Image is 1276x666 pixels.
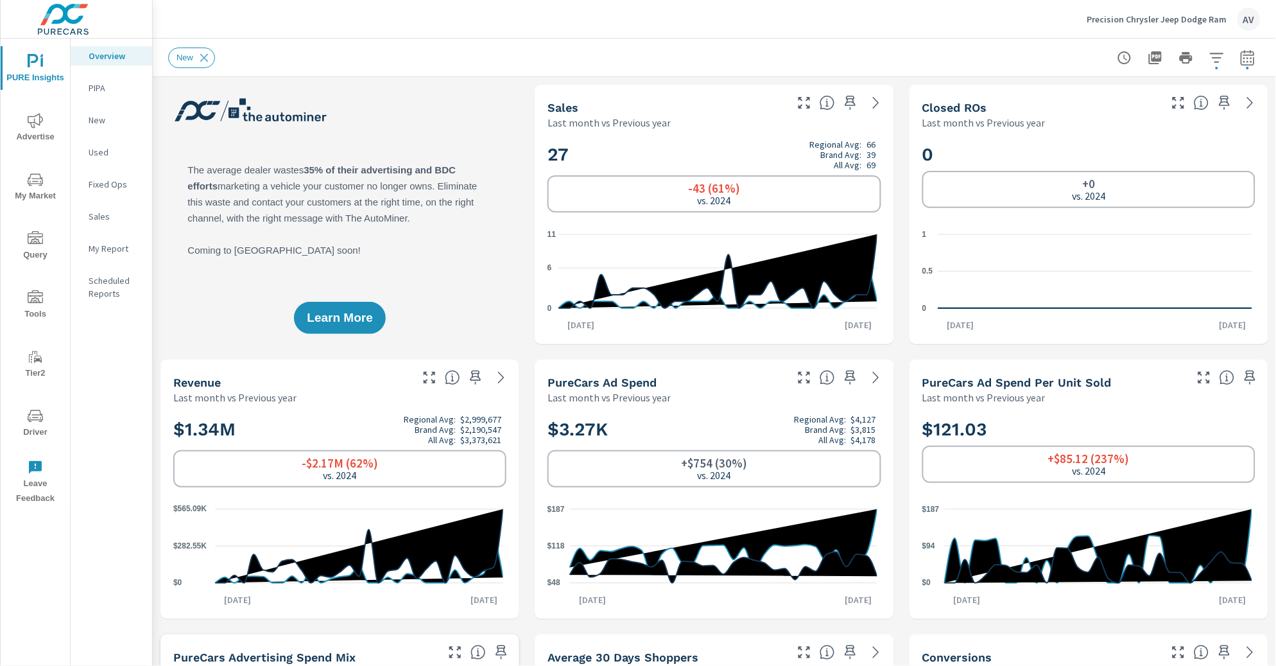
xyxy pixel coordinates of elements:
[445,642,465,663] button: Make Fullscreen
[465,367,486,388] span: Save this to your personalized report
[173,414,506,445] h2: $1.34M
[794,642,815,663] button: Make Fullscreen
[820,645,835,660] span: A rolling 30 day total of daily Shoppers on the dealership website, averaged over the selected da...
[461,593,506,606] p: [DATE]
[173,376,221,389] h5: Revenue
[922,230,927,239] text: 1
[71,110,152,130] div: New
[1240,92,1261,113] a: See more details in report
[836,593,881,606] p: [DATE]
[1240,367,1261,388] span: Save this to your personalized report
[688,182,740,195] h6: -43 (61%)
[547,390,671,405] p: Last month vs Previous year
[840,92,861,113] span: Save this to your personalized report
[547,115,671,130] p: Last month vs Previous year
[415,425,456,435] p: Brand Avg:
[922,115,1046,130] p: Last month vs Previous year
[173,579,182,588] text: $0
[89,49,142,62] p: Overview
[922,304,927,313] text: 0
[89,210,142,223] p: Sales
[922,505,940,514] text: $187
[168,48,215,68] div: New
[89,274,142,300] p: Scheduled Reports
[851,435,876,445] p: $4,178
[922,143,1255,166] h2: 0
[866,642,886,663] a: See more details in report
[89,178,142,191] p: Fixed Ops
[1211,319,1255,331] p: [DATE]
[1168,642,1189,663] button: Make Fullscreen
[71,207,152,226] div: Sales
[851,414,876,425] p: $4,127
[794,414,846,425] p: Regional Avg:
[404,414,456,425] p: Regional Avg:
[491,367,512,388] a: See more details in report
[851,425,876,435] p: $3,815
[302,457,378,469] h6: -$2.17M (62%)
[922,101,987,114] h5: Closed ROs
[922,390,1046,405] p: Last month vs Previous year
[698,195,731,206] p: vs. 2024
[559,319,604,331] p: [DATE]
[794,367,815,388] button: Make Fullscreen
[215,593,260,606] p: [DATE]
[1237,8,1261,31] div: AV
[491,642,512,663] span: Save this to your personalized report
[294,302,385,334] button: Learn More
[173,505,207,514] text: $565.09K
[89,242,142,255] p: My Report
[922,651,992,664] h5: Conversions
[547,376,657,389] h5: PureCars Ad Spend
[547,505,565,514] text: $187
[460,425,501,435] p: $2,190,547
[1211,593,1255,606] p: [DATE]
[836,319,881,331] p: [DATE]
[71,143,152,162] div: Used
[173,542,207,551] text: $282.55K
[840,367,861,388] span: Save this to your personalized report
[698,469,731,481] p: vs. 2024
[820,95,835,110] span: Number of vehicles sold by the dealership over the selected date range. [Source: This data is sou...
[821,150,862,160] p: Brand Avg:
[922,267,933,276] text: 0.5
[810,139,862,150] p: Regional Avg:
[547,263,552,272] text: 6
[1,39,70,511] div: nav menu
[1048,452,1130,465] h6: +$85.12 (237%)
[89,82,142,94] p: PIPA
[4,231,66,263] span: Query
[922,418,1255,441] h2: $121.03
[71,78,152,98] div: PIPA
[547,579,560,588] text: $48
[1240,642,1261,663] a: See more details in report
[4,290,66,322] span: Tools
[169,53,201,62] span: New
[429,435,456,445] p: All Avg:
[1194,367,1214,388] button: Make Fullscreen
[867,160,876,170] p: 69
[71,271,152,303] div: Scheduled Reports
[4,349,66,381] span: Tier2
[323,469,357,481] p: vs. 2024
[71,239,152,258] div: My Report
[547,651,698,664] h5: Average 30 Days Shoppers
[570,593,615,606] p: [DATE]
[4,408,66,440] span: Driver
[89,146,142,159] p: Used
[938,319,983,331] p: [DATE]
[1220,370,1235,385] span: Average cost of advertising per each vehicle sold at the dealer over the selected date range. The...
[840,642,861,663] span: Save this to your personalized report
[1072,465,1105,477] p: vs. 2024
[922,579,931,588] text: $0
[4,54,66,85] span: PURE Insights
[1194,645,1209,660] span: The number of dealer-specified goals completed by a visitor. [Source: This data is provided by th...
[1235,45,1261,71] button: Select Date Range
[834,160,862,170] p: All Avg:
[681,457,747,469] h6: +$754 (30%)
[547,304,552,313] text: 0
[867,150,876,160] p: 39
[173,390,297,405] p: Last month vs Previous year
[460,435,501,445] p: $3,373,621
[867,139,876,150] p: 66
